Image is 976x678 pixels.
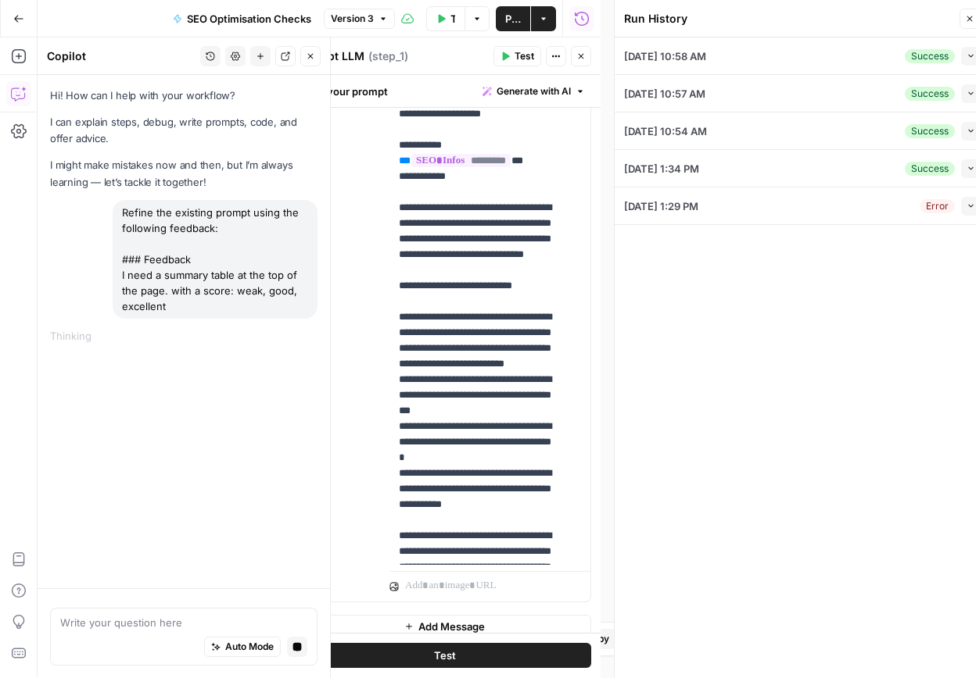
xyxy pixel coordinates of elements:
[50,87,318,104] p: Hi! How can I help with your workflow?
[289,75,601,107] div: Write your prompt
[187,11,311,27] span: SEO Optimisation Checks
[113,200,318,319] div: Refine the existing prompt using the following feedback: ### Feedback I need a summary table at t...
[426,6,465,31] button: Test Workflow
[476,81,591,102] button: Generate with AI
[497,84,571,98] span: Generate with AI
[450,11,455,27] span: Test Workflow
[368,48,408,64] span: ( step_1 )
[493,46,541,66] button: Test
[624,86,705,102] span: [DATE] 10:57 AM
[225,640,274,654] span: Auto Mode
[50,157,318,190] p: I might make mistakes now and then, but I’m always learning — let’s tackle it together!
[905,49,955,63] div: Success
[624,198,698,214] span: [DATE] 1:29 PM
[905,124,955,138] div: Success
[905,87,955,101] div: Success
[418,619,485,634] span: Add Message
[204,637,281,657] button: Auto Mode
[324,9,395,29] button: Version 3
[515,49,534,63] span: Test
[496,6,530,31] button: Publish
[47,48,196,64] div: Copilot
[905,162,955,176] div: Success
[624,48,706,64] span: [DATE] 10:58 AM
[624,123,707,139] span: [DATE] 10:54 AM
[91,328,101,344] div: ...
[298,615,591,638] button: Add Message
[298,644,591,669] button: Test
[624,161,699,177] span: [DATE] 1:34 PM
[920,199,955,213] div: Error
[50,328,318,344] div: Thinking
[50,114,318,147] p: I can explain steps, debug, write prompts, code, and offer advice.
[331,12,374,26] span: Version 3
[434,648,456,664] span: Test
[163,6,321,31] button: SEO Optimisation Checks
[505,11,521,27] span: Publish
